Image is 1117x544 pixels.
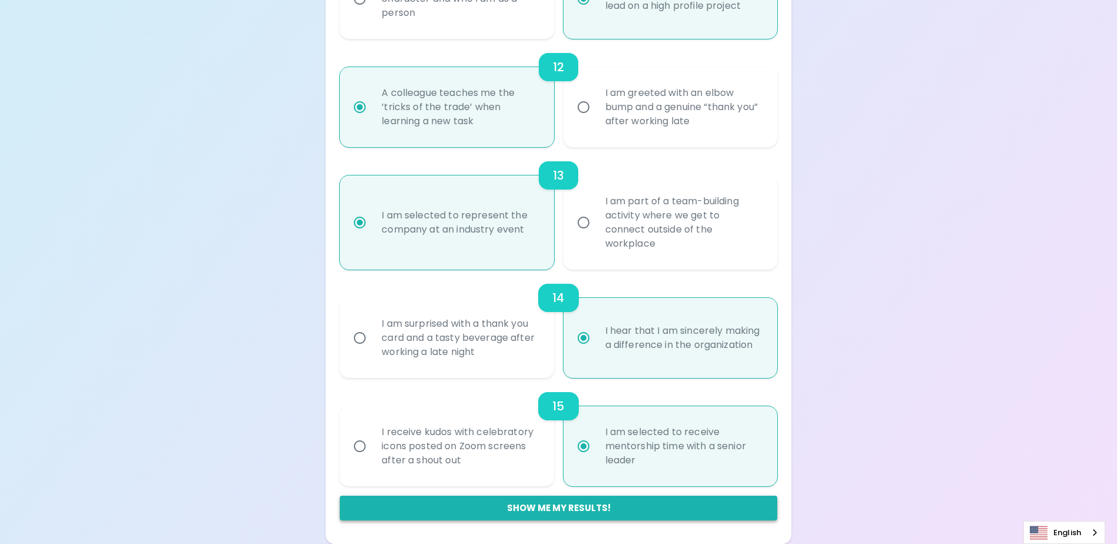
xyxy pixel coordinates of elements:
aside: Language selected: English [1023,521,1105,544]
div: Language [1023,521,1105,544]
div: I am part of a team-building activity where we get to connect outside of the workplace [596,180,771,265]
h6: 12 [553,58,564,77]
h6: 15 [552,397,564,416]
div: I am greeted with an elbow bump and a genuine “thank you” after working late [596,72,771,142]
div: A colleague teaches me the ‘tricks of the trade’ when learning a new task [372,72,547,142]
div: I am selected to represent the company at an industry event [372,194,547,251]
div: choice-group-check [340,270,777,378]
div: choice-group-check [340,39,777,147]
div: I am selected to receive mentorship time with a senior leader [596,411,771,482]
h6: 13 [553,166,564,185]
div: I am surprised with a thank you card and a tasty beverage after working a late night [372,303,547,373]
h6: 14 [552,288,564,307]
a: English [1024,522,1105,543]
div: choice-group-check [340,147,777,270]
button: Show me my results! [340,496,777,520]
div: I hear that I am sincerely making a difference in the organization [596,310,771,366]
div: I receive kudos with celebratory icons posted on Zoom screens after a shout out [372,411,547,482]
div: choice-group-check [340,378,777,486]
